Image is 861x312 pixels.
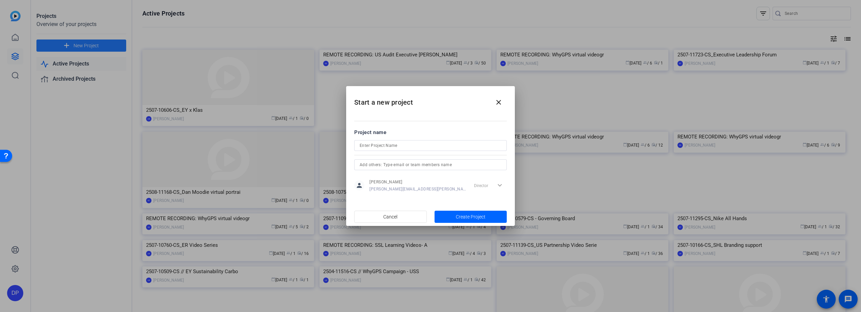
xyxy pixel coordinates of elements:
[383,210,397,223] span: Cancel
[360,161,501,169] input: Add others: Type email or team members name
[369,186,466,192] span: [PERSON_NAME][EMAIL_ADDRESS][PERSON_NAME][DOMAIN_NAME]
[456,213,485,220] span: Create Project
[354,180,364,190] mat-icon: person
[354,129,507,136] div: Project name
[354,211,427,223] button: Cancel
[435,211,507,223] button: Create Project
[360,141,501,150] input: Enter Project Name
[346,86,515,113] h2: Start a new project
[369,179,466,185] span: [PERSON_NAME]
[495,98,503,106] mat-icon: close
